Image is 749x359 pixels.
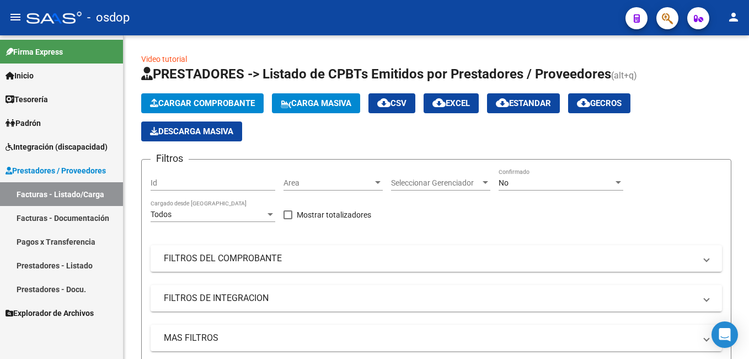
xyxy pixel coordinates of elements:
a: Video tutorial [141,55,187,64]
mat-icon: cloud_download [377,96,390,109]
span: Inicio [6,70,34,82]
button: Estandar [487,93,560,113]
span: CSV [377,98,406,108]
mat-panel-title: MAS FILTROS [164,332,695,344]
span: PRESTADORES -> Listado de CPBTs Emitidos por Prestadores / Proveedores [141,66,611,82]
span: Prestadores / Proveedores [6,165,106,177]
span: Area [283,178,373,188]
button: Gecros [568,93,630,113]
span: Padrón [6,117,41,129]
app-download-masive: Descarga masiva de comprobantes (adjuntos) [141,122,242,141]
mat-panel-title: FILTROS DE INTEGRACION [164,292,695,304]
mat-icon: cloud_download [432,96,446,109]
span: No [499,178,509,187]
button: Carga Masiva [272,93,360,113]
span: Firma Express [6,46,63,58]
mat-icon: cloud_download [577,96,590,109]
mat-expansion-panel-header: MAS FILTROS [151,325,722,351]
mat-expansion-panel-header: FILTROS DE INTEGRACION [151,285,722,312]
button: CSV [368,93,415,113]
mat-icon: person [727,10,740,24]
h3: Filtros [151,151,189,166]
span: Descarga Masiva [150,126,233,136]
span: Cargar Comprobante [150,98,255,108]
button: Cargar Comprobante [141,93,264,113]
mat-icon: cloud_download [496,96,509,109]
span: Seleccionar Gerenciador [391,178,480,188]
span: Carga Masiva [281,98,351,108]
span: EXCEL [432,98,470,108]
span: Mostrar totalizadores [297,208,371,221]
span: - osdop [87,6,130,30]
mat-icon: menu [9,10,22,24]
button: EXCEL [424,93,479,113]
button: Descarga Masiva [141,122,242,141]
span: Gecros [577,98,622,108]
span: Todos [151,210,172,219]
span: Explorador de Archivos [6,307,94,319]
mat-expansion-panel-header: FILTROS DEL COMPROBANTE [151,245,722,272]
span: Estandar [496,98,551,108]
span: Tesorería [6,93,48,105]
div: Open Intercom Messenger [711,321,738,348]
span: (alt+q) [611,70,637,81]
span: Integración (discapacidad) [6,141,108,153]
mat-panel-title: FILTROS DEL COMPROBANTE [164,252,695,265]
